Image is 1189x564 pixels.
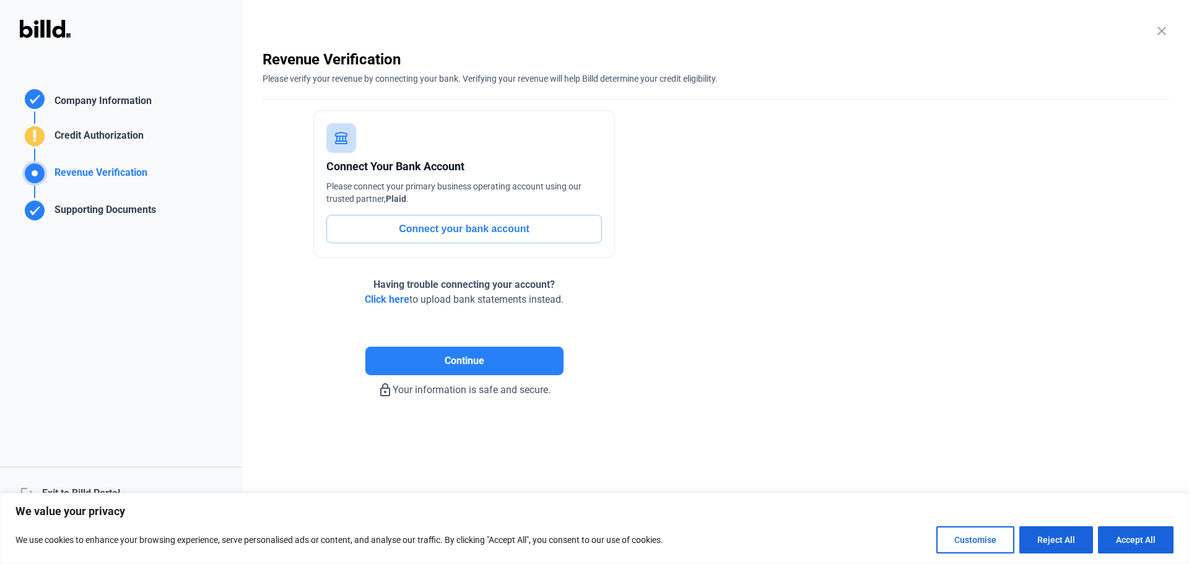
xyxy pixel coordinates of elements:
[326,158,602,175] div: Connect Your Bank Account
[50,202,156,223] div: Supporting Documents
[1154,24,1169,38] mat-icon: close
[936,526,1014,553] button: Customise
[1098,526,1174,553] button: Accept All
[365,277,564,307] div: to upload bank statements instead.
[378,383,393,397] mat-icon: lock_outline
[386,194,406,204] span: Plaid
[326,215,602,243] button: Connect your bank account
[263,50,1169,69] div: Revenue Verification
[445,354,484,368] span: Continue
[263,69,1169,85] div: Please verify your revenue by connecting your bank. Verifying your revenue will help Billd determ...
[50,128,144,149] div: Credit Authorization
[365,347,564,375] button: Continue
[50,165,147,186] div: Revenue Verification
[263,375,666,397] div: Your information is safe and secure.
[20,20,71,38] img: Billd Logo
[326,180,602,205] div: Please connect your primary business operating account using our trusted partner, .
[365,293,409,305] span: Click here
[15,504,1174,519] p: We value your privacy
[1019,526,1093,553] button: Reject All
[373,279,555,290] span: Having trouble connecting your account?
[20,486,32,498] mat-icon: logout
[50,93,152,111] div: Company Information
[15,532,663,547] p: We use cookies to enhance your browsing experience, serve personalised ads or content, and analys...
